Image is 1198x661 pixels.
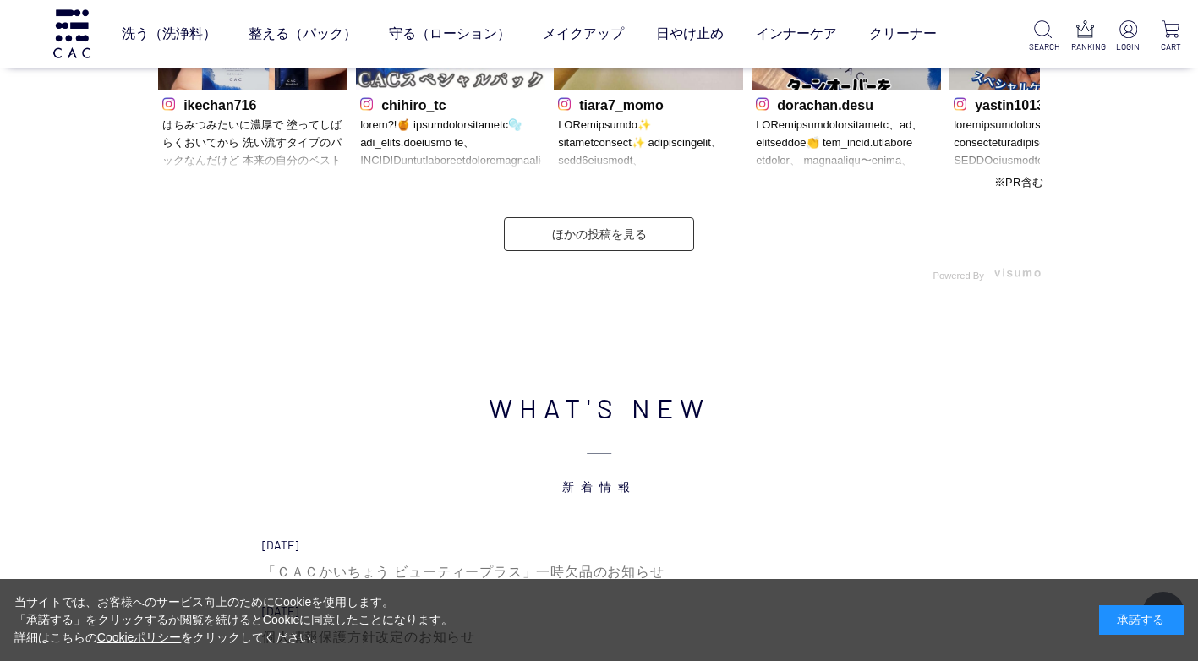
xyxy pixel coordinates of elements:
img: visumo [994,268,1041,277]
a: ほかの投稿を見る [504,217,694,251]
a: SEARCH [1029,20,1056,53]
div: 承諾する [1099,605,1184,635]
a: 守る（ローション） [389,10,511,57]
a: 整える（パック） [249,10,357,57]
p: SEARCH [1029,41,1056,53]
div: 「ＣＡＣかいちょう ビューティープラス」一時欠品のお知らせ [262,562,936,582]
span: 新着情報 [150,428,1048,495]
img: logo [51,9,93,57]
span: Powered By [933,270,984,281]
span: ※PR含む [994,176,1044,188]
a: CART [1157,20,1184,53]
a: 洗う（洗浄料） [122,10,216,57]
p: LORemipsumdo✨ sitametconsect✨ adipiscingelit、sedd6eiusmodt、incididuntutlaboreetdol、magnaaliquaeni... [558,117,739,171]
a: メイクアップ [543,10,624,57]
h2: WHAT'S NEW [150,387,1048,495]
a: 日やけ止め [656,10,724,57]
p: chihiro_tc [360,95,541,112]
p: loremipsumdolorsitam。 consecteturadipiscing💆‍♀️ EL SEDDOeiusmodtem、inc🍯u labor「ETD」magnaaliquaeni... [954,117,1135,171]
a: RANKING [1071,20,1098,53]
div: [DATE] [262,538,936,554]
p: tiara7_momo [558,95,739,112]
a: インナーケア [756,10,837,57]
p: はちみつみたいに濃厚で 塗ってしばらくおいてから 洗い流すタイプのパックなんだけど 本来の自分のベストな肌状態に戻してくれるような 他のパックでは感じたことない初めての不思議な感覚😇 CAC ス... [162,117,343,171]
p: RANKING [1071,41,1098,53]
a: Cookieポリシー [97,631,182,644]
div: 当サイトでは、お客様へのサービス向上のためにCookieを使用します。 「承諾する」をクリックするか閲覧を続けるとCookieに同意したことになります。 詳細はこちらの をクリックしてください。 [14,593,454,647]
p: LOGIN [1114,41,1141,53]
p: lorem?!🍯 ipsumdolorsitametc🫧 adi_elits.doeiusmo te、INCIDIDuntutlaboreetdoloremagnaaliqu！ enimadmi... [360,117,541,171]
a: LOGIN [1114,20,1141,53]
p: dorachan.desu [756,95,937,112]
p: CART [1157,41,1184,53]
p: LORemipsumdolorsitametc、ad、elitseddoe👏 tem_incid.utlabore etdolor、 magnaaliqu〜enima、minimveniamq。... [756,117,937,171]
a: [DATE] 「ＣＡＣかいちょう ビューティープラス」一時欠品のお知らせ [262,538,936,582]
a: クリーナー [869,10,937,57]
p: ikechan716 [162,95,343,112]
p: yastin1013 [954,95,1135,112]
